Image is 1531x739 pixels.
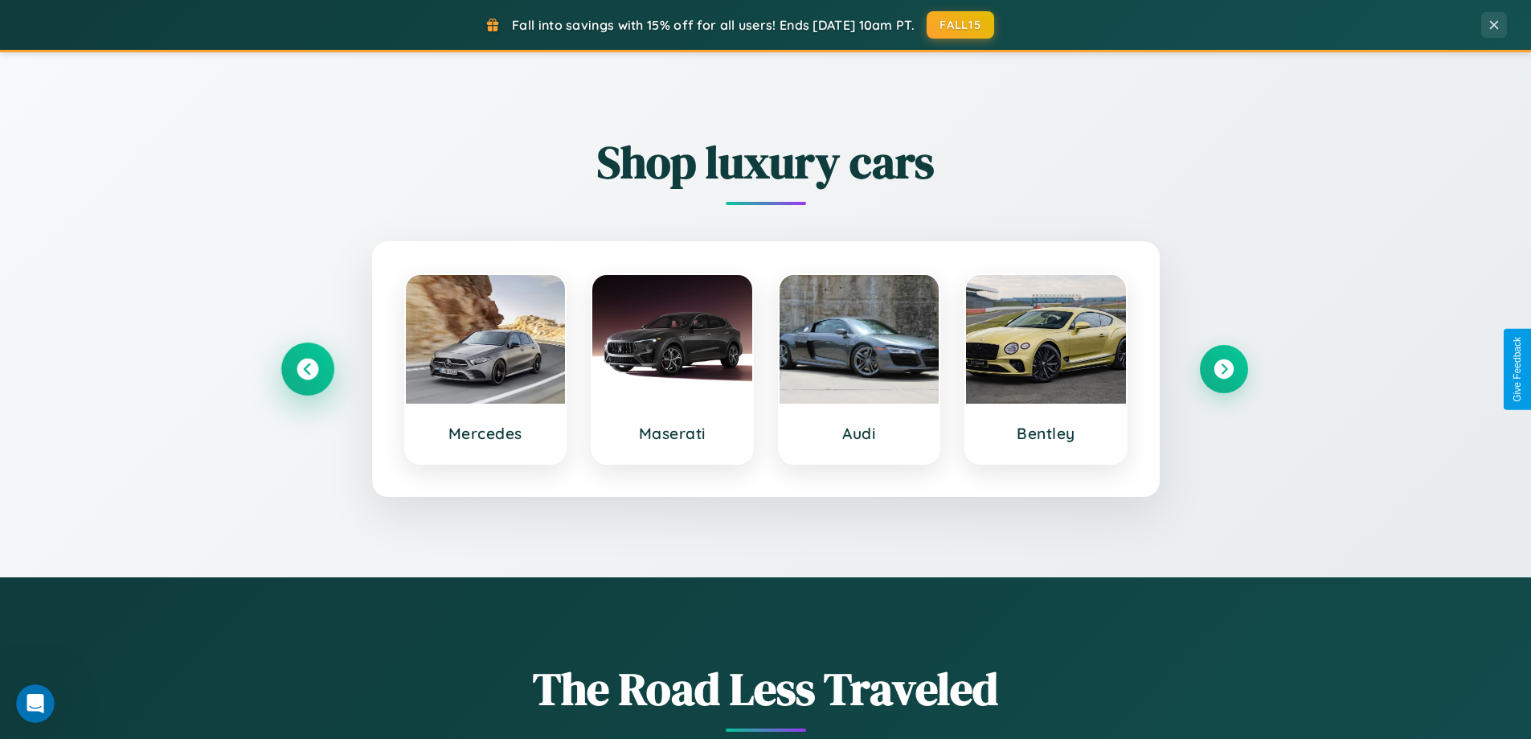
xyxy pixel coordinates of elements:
h3: Mercedes [422,424,550,443]
h2: Shop luxury cars [284,131,1248,193]
button: FALL15 [927,11,994,39]
span: Fall into savings with 15% off for all users! Ends [DATE] 10am PT. [512,17,915,33]
div: Give Feedback [1512,337,1523,402]
h1: The Road Less Traveled [284,658,1248,720]
h3: Bentley [982,424,1110,443]
iframe: Intercom live chat [16,684,55,723]
h3: Audi [796,424,923,443]
h3: Maserati [608,424,736,443]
